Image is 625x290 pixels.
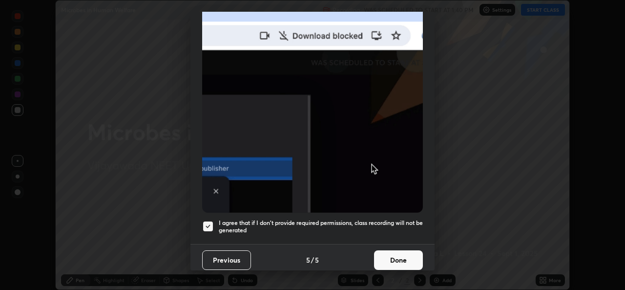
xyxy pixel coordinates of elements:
h4: 5 [315,255,319,265]
h5: I agree that if I don't provide required permissions, class recording will not be generated [219,219,423,234]
button: Done [374,250,423,270]
h4: / [311,255,314,265]
h4: 5 [306,255,310,265]
button: Previous [202,250,251,270]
